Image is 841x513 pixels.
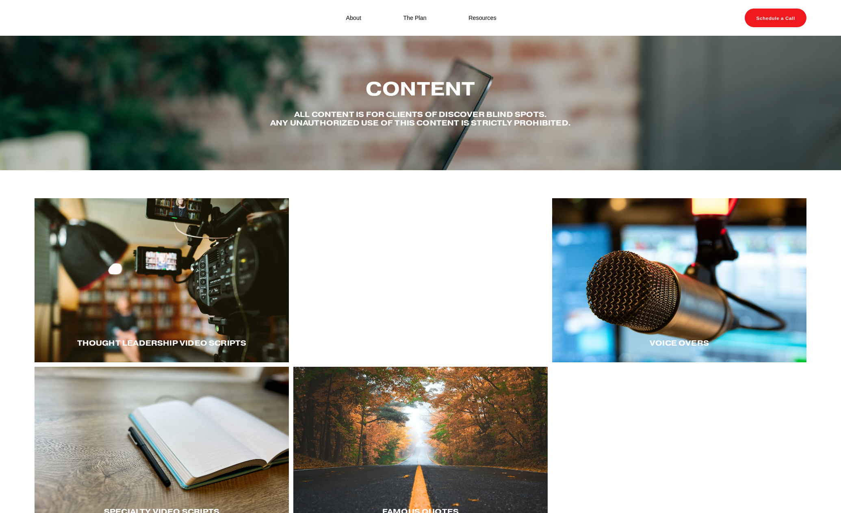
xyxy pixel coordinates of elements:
span: Thought LEadership Video Scripts [77,338,247,348]
span: One word blogs [380,338,461,348]
a: Schedule a Call [745,9,806,28]
a: The Plan [403,13,426,23]
a: Resources [468,13,496,23]
a: About [346,13,361,23]
span: Voice Overs [650,338,709,348]
h2: Content [229,79,613,99]
img: Discover Blind Spots [35,9,87,27]
h4: All content is for Clients of Discover Blind spots. Any unauthorized use of this content is stric... [229,110,613,128]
